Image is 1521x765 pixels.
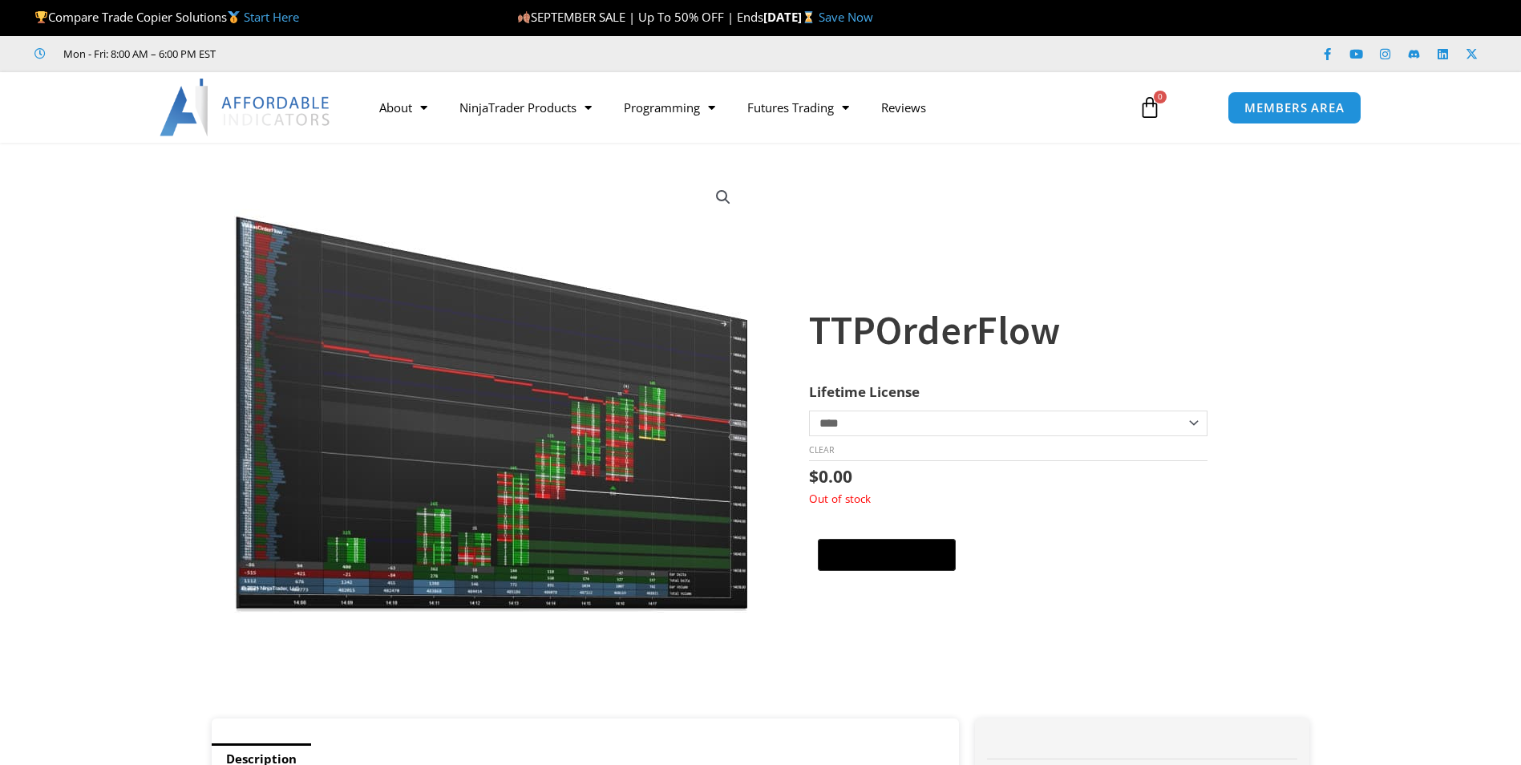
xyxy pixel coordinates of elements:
img: LogoAI | Affordable Indicators – NinjaTrader [160,79,332,136]
img: 🥇 [228,11,240,23]
a: NinjaTrader Products [443,89,608,126]
img: ⌛ [803,11,815,23]
span: $ [809,465,819,488]
span: 0 [1154,91,1167,103]
a: Programming [608,89,731,126]
a: Clear options [809,444,834,455]
label: Lifetime License [809,382,920,401]
span: MEMBERS AREA [1244,102,1345,114]
span: SEPTEMBER SALE | Up To 50% OFF | Ends [517,9,763,25]
a: Save Now [819,9,873,25]
span: Mon - Fri: 8:00 AM – 6:00 PM EST [59,44,216,63]
button: Buy with GPay [818,539,956,571]
span: Compare Trade Copier Solutions [34,9,299,25]
a: 0 [1114,84,1185,131]
a: Start Here [244,9,299,25]
a: View full-screen image gallery [709,183,738,212]
iframe: Customer reviews powered by Trustpilot [238,46,479,62]
img: OrderFlow 2 [234,171,750,614]
a: MEMBERS AREA [1228,91,1361,124]
strong: [DATE] [763,9,819,25]
img: 🍂 [518,11,530,23]
bdi: 0.00 [809,465,852,488]
a: Reviews [865,89,942,126]
h1: TTPOrderFlow [809,302,1277,358]
p: Out of stock [809,492,1277,507]
nav: Menu [363,89,1120,126]
a: About [363,89,443,126]
img: 🏆 [35,11,47,23]
iframe: Secure express checkout frame [815,528,959,529]
a: Futures Trading [731,89,865,126]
